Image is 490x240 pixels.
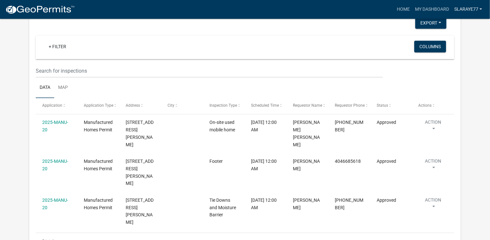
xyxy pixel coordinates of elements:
span: Manufactured Homes Permit [84,120,113,133]
span: 171 JEFFERSON RD [126,198,154,225]
span: Manufactured Homes Permit [84,198,113,210]
datatable-header-cell: Requestor Name [287,98,329,114]
span: 05/19/2025, 12:00 AM [251,159,277,172]
datatable-header-cell: Application Type [78,98,119,114]
span: 04/01/2025, 12:00 AM [251,120,277,133]
span: On-site used mobile home [209,120,235,133]
button: Export [415,17,446,29]
span: Manufactured Homes Permit [84,159,113,172]
span: 404-304-6391 [335,198,363,210]
span: Address [126,103,140,108]
datatable-header-cell: Address [119,98,161,114]
a: + Filter [44,41,71,53]
span: Requestor Name [293,103,322,108]
datatable-header-cell: Application [36,98,78,114]
span: 4046685618 [335,159,361,164]
span: 171 JEFFERSON RD [126,159,154,186]
a: 2025-MANU-20 [42,120,68,133]
a: Data [36,78,54,99]
a: Slaraye77 [452,3,485,16]
span: Approved [377,159,396,164]
input: Search for inspections [36,65,383,78]
span: Application [42,103,62,108]
datatable-header-cell: Requestor Phone [329,98,371,114]
span: 171 JEFFERSON RD [126,120,154,147]
span: 08/04/2025, 12:00 AM [251,198,277,210]
span: Approved [377,198,396,203]
span: Approved [377,120,396,125]
span: Status [377,103,388,108]
span: Scheduled Time [251,103,279,108]
datatable-header-cell: Scheduled Time [245,98,287,114]
a: Map [54,78,72,99]
button: Action [419,158,448,174]
span: Requestor Phone [335,103,365,108]
span: Footer [209,159,223,164]
span: Inspection Type [209,103,237,108]
button: Action [419,119,448,135]
datatable-header-cell: Inspection Type [203,98,245,114]
span: City [168,103,174,108]
a: My Dashboard [412,3,452,16]
span: Application Type [84,103,113,108]
span: Michael Shawn Thomas [293,120,320,147]
datatable-header-cell: Actions [412,98,454,114]
span: 404-304-6391 [335,120,363,133]
button: Action [419,197,448,213]
datatable-header-cell: City [161,98,203,114]
span: Actions [419,103,432,108]
a: 2025-MANU-20 [42,198,68,210]
datatable-header-cell: Status [371,98,412,114]
span: Tie Downs and Moisture Barrier [209,198,236,218]
button: Columns [414,41,446,53]
a: Home [394,3,412,16]
span: Courtney Andrews [293,159,320,172]
span: Cedrick Moreland [293,198,320,210]
a: 2025-MANU-20 [42,159,68,172]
